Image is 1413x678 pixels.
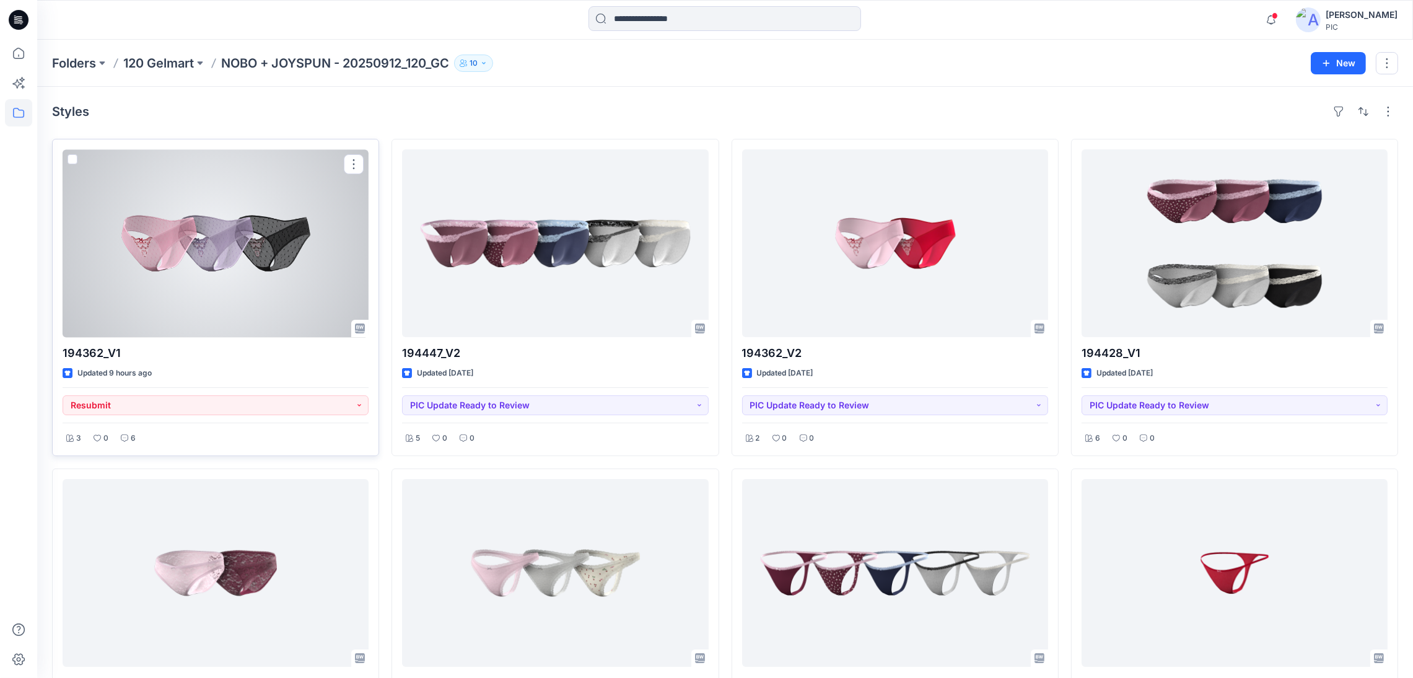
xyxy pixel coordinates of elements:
p: 194362_V1 [63,345,369,362]
a: 194447_V2 [402,149,708,337]
p: 3 [76,432,81,445]
p: NOBO + JOYSPUN - 20250912_120_GC [221,55,449,72]
button: New [1311,52,1366,74]
a: 194377_V2 [1082,479,1388,667]
p: 194428_V1 [1082,345,1388,362]
p: 194362_V2 [742,345,1048,362]
a: 194423 [742,479,1048,667]
a: Folders [52,55,96,72]
p: 0 [810,432,815,445]
p: 0 [442,432,447,445]
p: Updated [DATE] [417,367,473,380]
p: 0 [782,432,787,445]
div: [PERSON_NAME] [1326,7,1398,22]
a: 194362_V2 [742,149,1048,337]
p: 10 [470,56,478,70]
a: 194362_V1 [63,149,369,337]
p: 5 [416,432,420,445]
p: 0 [1122,432,1127,445]
p: 194447_V2 [402,345,708,362]
h4: Styles [52,104,89,119]
a: 194428_V1 [1082,149,1388,337]
button: 10 [454,55,493,72]
a: 120 Gelmart [123,55,194,72]
p: 0 [1150,432,1155,445]
p: Updated [DATE] [1096,367,1153,380]
p: 0 [470,432,475,445]
p: 0 [103,432,108,445]
div: PIC [1326,22,1398,32]
a: 100544 [63,479,369,667]
a: 194371 [402,479,708,667]
p: Updated [DATE] [757,367,813,380]
img: avatar [1296,7,1321,32]
p: 6 [1095,432,1100,445]
p: 6 [131,432,136,445]
p: 2 [756,432,760,445]
p: Updated 9 hours ago [77,367,152,380]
